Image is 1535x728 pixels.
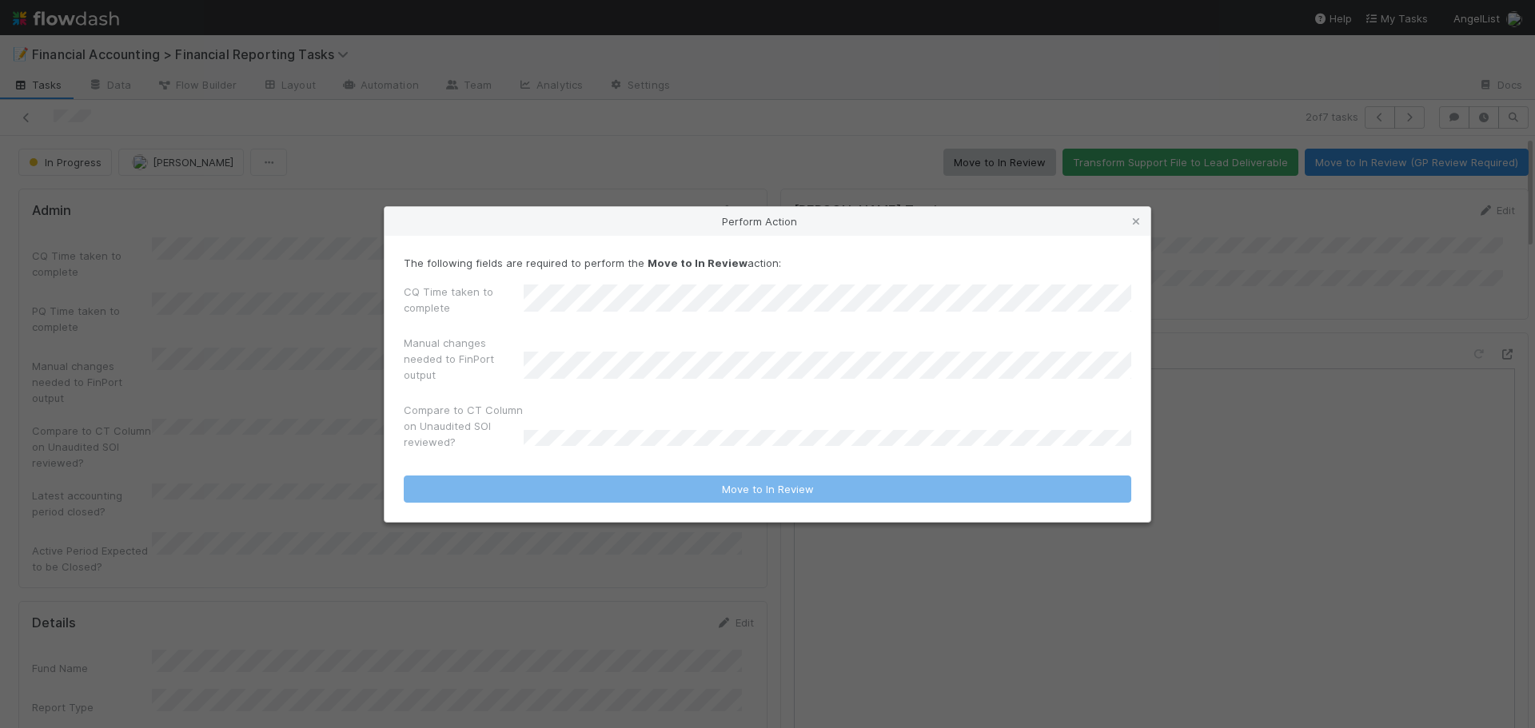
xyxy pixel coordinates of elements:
[404,335,524,383] label: Manual changes needed to FinPort output
[404,402,524,450] label: Compare to CT Column on Unaudited SOI reviewed?
[404,255,1131,271] p: The following fields are required to perform the action:
[385,207,1150,236] div: Perform Action
[648,257,748,269] strong: Move to In Review
[404,284,524,316] label: CQ Time taken to complete
[404,475,1131,503] button: Move to In Review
